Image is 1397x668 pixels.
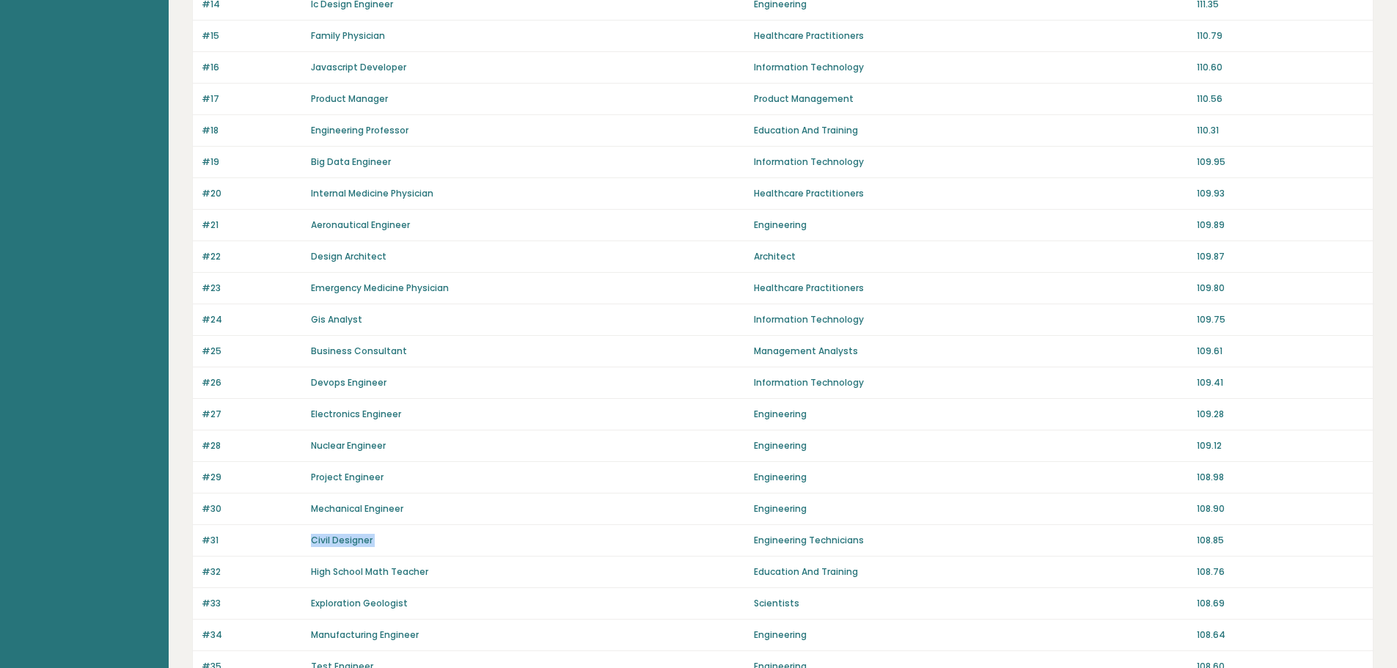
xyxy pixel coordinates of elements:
[754,628,1188,642] p: Engineering
[754,408,1188,421] p: Engineering
[202,534,302,547] p: #31
[311,408,401,420] a: Electronics Engineer
[311,155,391,168] a: Big Data Engineer
[1197,439,1364,452] p: 109.12
[202,250,302,263] p: #22
[311,187,433,199] a: Internal Medicine Physician
[311,250,386,263] a: Design Architect
[202,408,302,421] p: #27
[1197,61,1364,74] p: 110.60
[311,61,406,73] a: Javascript Developer
[311,502,403,515] a: Mechanical Engineer
[754,439,1188,452] p: Engineering
[1197,376,1364,389] p: 109.41
[1197,345,1364,358] p: 109.61
[1197,502,1364,515] p: 108.90
[1197,313,1364,326] p: 109.75
[754,282,1188,295] p: Healthcare Practitioners
[1197,408,1364,421] p: 109.28
[754,502,1188,515] p: Engineering
[202,565,302,579] p: #32
[1197,471,1364,484] p: 108.98
[754,29,1188,43] p: Healthcare Practitioners
[1197,565,1364,579] p: 108.76
[202,502,302,515] p: #30
[202,282,302,295] p: #23
[754,61,1188,74] p: Information Technology
[202,597,302,610] p: #33
[202,219,302,232] p: #21
[1197,282,1364,295] p: 109.80
[311,345,407,357] a: Business Consultant
[311,376,386,389] a: Devops Engineer
[754,92,1188,106] p: Product Management
[1197,187,1364,200] p: 109.93
[1197,92,1364,106] p: 110.56
[202,376,302,389] p: #26
[202,439,302,452] p: #28
[1197,29,1364,43] p: 110.79
[754,345,1188,358] p: Management Analysts
[311,313,362,326] a: Gis Analyst
[1197,155,1364,169] p: 109.95
[202,29,302,43] p: #15
[754,313,1188,326] p: Information Technology
[1197,250,1364,263] p: 109.87
[202,187,302,200] p: #20
[202,471,302,484] p: #29
[202,92,302,106] p: #17
[754,155,1188,169] p: Information Technology
[754,124,1188,137] p: Education And Training
[1197,597,1364,610] p: 108.69
[202,61,302,74] p: #16
[754,471,1188,484] p: Engineering
[311,439,386,452] a: Nuclear Engineer
[311,282,449,294] a: Emergency Medicine Physician
[311,219,410,231] a: Aeronautical Engineer
[754,534,1188,547] p: Engineering Technicians
[754,187,1188,200] p: Healthcare Practitioners
[311,628,419,641] a: Manufacturing Engineer
[1197,628,1364,642] p: 108.64
[311,534,373,546] a: Civil Designer
[311,597,408,609] a: Exploration Geologist
[311,29,385,42] a: Family Physician
[1197,124,1364,137] p: 110.31
[202,345,302,358] p: #25
[202,124,302,137] p: #18
[1197,219,1364,232] p: 109.89
[311,471,384,483] a: Project Engineer
[311,92,388,105] a: Product Manager
[311,124,408,136] a: Engineering Professor
[754,565,1188,579] p: Education And Training
[1197,534,1364,547] p: 108.85
[311,565,428,578] a: High School Math Teacher
[754,597,1188,610] p: Scientists
[202,313,302,326] p: #24
[754,376,1188,389] p: Information Technology
[202,628,302,642] p: #34
[754,219,1188,232] p: Engineering
[754,250,1188,263] p: Architect
[202,155,302,169] p: #19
